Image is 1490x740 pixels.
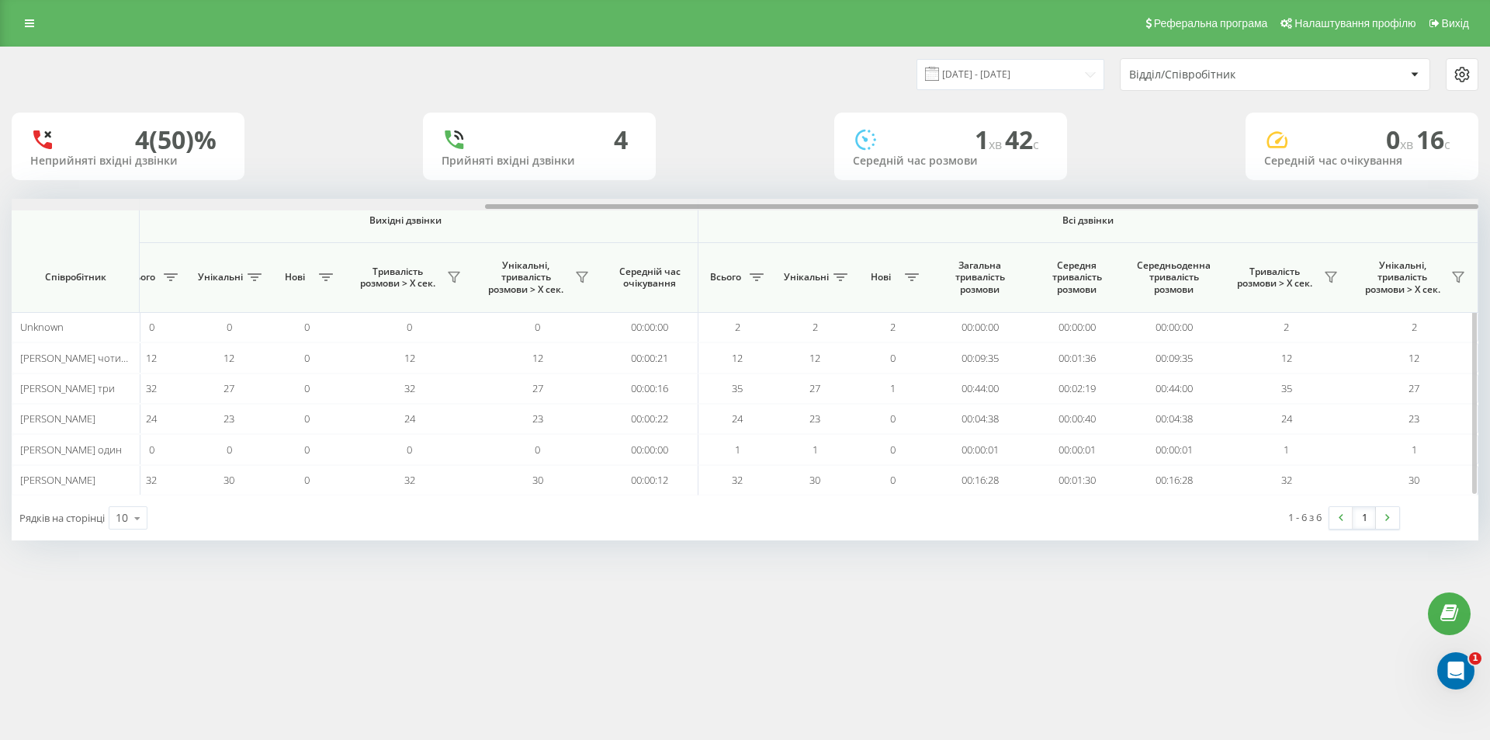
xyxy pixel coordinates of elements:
[1353,507,1376,529] a: 1
[304,473,310,487] span: 0
[532,381,543,395] span: 27
[931,342,1028,373] td: 00:09:35
[813,443,818,457] span: 1
[601,434,698,464] td: 00:00:00
[890,381,896,395] span: 1
[1125,465,1222,495] td: 00:16:28
[1125,312,1222,342] td: 00:00:00
[146,381,157,395] span: 32
[532,351,543,365] span: 12
[1412,320,1417,334] span: 2
[407,320,412,334] span: 0
[943,259,1017,296] span: Загальна тривалість розмови
[601,312,698,342] td: 00:00:00
[223,381,234,395] span: 27
[1444,136,1450,153] span: c
[890,473,896,487] span: 0
[890,320,896,334] span: 2
[227,320,232,334] span: 0
[198,271,243,283] span: Унікальні
[1264,155,1460,168] div: Середній час очікування
[1437,652,1474,690] iframe: Intercom live chat
[744,214,1432,227] span: Всі дзвінки
[1281,473,1292,487] span: 32
[135,125,217,155] div: 4 (50)%
[25,271,126,283] span: Співробітник
[20,381,115,395] span: [PERSON_NAME] три
[1284,320,1289,334] span: 2
[149,443,154,457] span: 0
[404,351,415,365] span: 12
[1005,123,1039,156] span: 42
[146,351,157,365] span: 12
[1125,404,1222,434] td: 00:04:38
[1281,351,1292,365] span: 12
[304,443,310,457] span: 0
[853,155,1048,168] div: Середній час розмови
[30,155,226,168] div: Неприйняті вхідні дзвінки
[1040,259,1114,296] span: Середня тривалість розмови
[813,320,818,334] span: 2
[931,465,1028,495] td: 00:16:28
[1154,17,1268,30] span: Реферальна програма
[116,510,128,526] div: 10
[1416,123,1450,156] span: 16
[732,381,743,395] span: 35
[304,412,310,426] span: 0
[1281,412,1292,426] span: 24
[931,434,1028,464] td: 00:00:01
[614,125,628,155] div: 4
[1125,373,1222,404] td: 00:44:00
[975,123,1005,156] span: 1
[1412,443,1417,457] span: 1
[304,381,310,395] span: 0
[931,373,1028,404] td: 00:44:00
[146,412,157,426] span: 24
[535,320,540,334] span: 0
[1386,123,1416,156] span: 0
[732,412,743,426] span: 24
[989,136,1005,153] span: хв
[20,351,133,365] span: [PERSON_NAME] чотири
[931,312,1028,342] td: 00:00:00
[149,320,154,334] span: 0
[809,381,820,395] span: 27
[20,473,95,487] span: [PERSON_NAME]
[532,412,543,426] span: 23
[1294,17,1415,30] span: Налаштування профілю
[890,412,896,426] span: 0
[735,320,740,334] span: 2
[227,443,232,457] span: 0
[1284,443,1289,457] span: 1
[784,271,829,283] span: Унікальні
[20,320,64,334] span: Unknown
[20,412,95,426] span: [PERSON_NAME]
[1028,404,1125,434] td: 00:00:40
[304,351,310,365] span: 0
[535,443,540,457] span: 0
[1028,465,1125,495] td: 00:01:30
[404,473,415,487] span: 32
[149,214,662,227] span: Вихідні дзвінки
[532,473,543,487] span: 30
[1125,342,1222,373] td: 00:09:35
[931,404,1028,434] td: 00:04:38
[861,271,900,283] span: Нові
[1033,136,1039,153] span: c
[1028,342,1125,373] td: 00:01:36
[706,271,745,283] span: Всього
[601,373,698,404] td: 00:00:16
[120,271,159,283] span: Всього
[1028,312,1125,342] td: 00:00:00
[809,412,820,426] span: 23
[890,443,896,457] span: 0
[1442,17,1469,30] span: Вихід
[1409,412,1419,426] span: 23
[1409,473,1419,487] span: 30
[1028,373,1125,404] td: 00:02:19
[304,320,310,334] span: 0
[732,473,743,487] span: 32
[1409,381,1419,395] span: 27
[809,473,820,487] span: 30
[1409,351,1419,365] span: 12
